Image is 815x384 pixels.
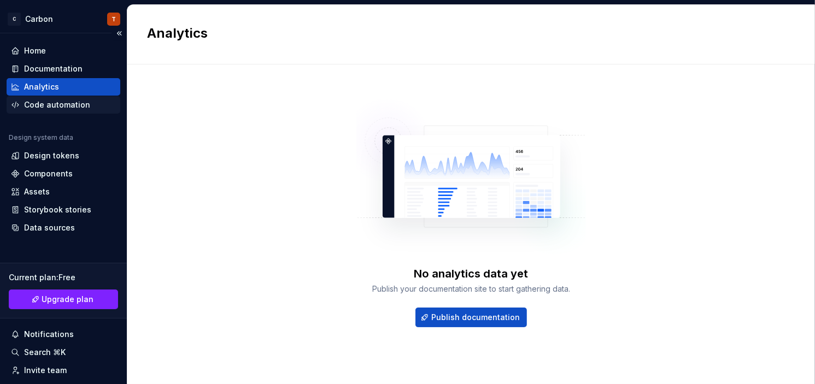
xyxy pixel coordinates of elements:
div: Design system data [9,133,73,142]
div: Components [24,168,73,179]
div: Publish your documentation site to start gathering data. [372,283,570,294]
button: Collapse sidebar [112,26,127,41]
button: Publish documentation [415,308,527,327]
a: Storybook stories [7,201,120,218]
div: Analytics [24,81,59,92]
div: T [112,15,116,23]
div: Current plan : Free [9,272,118,283]
h2: Analytics [147,25,782,42]
a: Documentation [7,60,120,78]
div: Design tokens [24,150,79,161]
div: Carbon [25,14,53,25]
div: Code automation [24,99,90,110]
button: Notifications [7,326,120,343]
span: Upgrade plan [42,294,94,305]
a: Assets [7,183,120,200]
a: Analytics [7,78,120,96]
div: Storybook stories [24,204,91,215]
div: Documentation [24,63,83,74]
button: Search ⌘K [7,344,120,361]
div: Assets [24,186,50,197]
div: No analytics data yet [414,266,529,281]
div: Notifications [24,329,74,340]
span: Publish documentation [431,312,520,323]
div: C [8,13,21,26]
a: Design tokens [7,147,120,164]
div: Data sources [24,222,75,233]
a: Components [7,165,120,182]
a: Home [7,42,120,60]
a: Invite team [7,362,120,379]
a: Upgrade plan [9,290,118,309]
div: Invite team [24,365,67,376]
a: Code automation [7,96,120,114]
div: Search ⌘K [24,347,66,358]
div: Home [24,45,46,56]
a: Data sources [7,219,120,237]
button: CCarbonT [2,7,125,31]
